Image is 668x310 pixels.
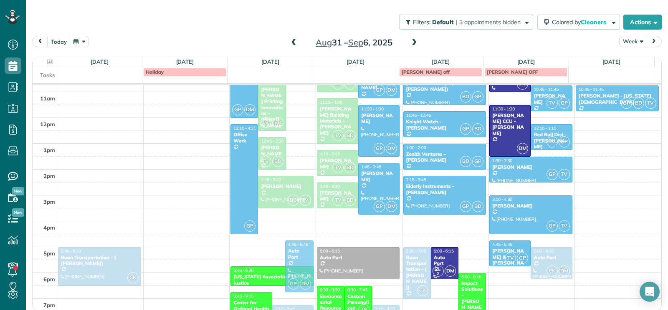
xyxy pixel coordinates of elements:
[233,132,256,144] div: Office Work
[579,87,604,92] span: 10:45 - 11:45
[472,156,483,167] span: GP
[288,242,308,247] span: 4:45 - 6:45
[461,274,481,280] span: 6:00 - 8:15
[12,187,24,195] span: New
[176,58,194,65] a: [DATE]
[406,183,484,195] div: Elderly Instruments - [PERSON_NAME]
[32,36,48,47] button: prev
[288,248,311,260] div: Auto Port
[244,104,256,115] span: DM
[260,117,271,128] span: TV
[43,276,55,282] span: 6pm
[492,197,512,202] span: 3:00 - 4:30
[492,112,528,137] div: [PERSON_NAME] CCU - [PERSON_NAME]
[640,282,660,302] div: Open Intercom Messenger
[406,112,431,118] span: 11:45 - 12:45
[623,15,662,30] button: Actions
[559,136,570,147] span: GP
[460,123,471,135] span: GP
[361,112,397,125] div: [PERSON_NAME]
[432,18,454,26] span: Default
[492,203,570,209] div: [PERSON_NAME]
[232,104,243,115] span: GP
[645,97,656,109] span: TV
[621,97,632,109] span: GP
[559,220,570,232] span: TV
[460,91,471,102] span: BD
[374,143,385,154] span: GP
[302,38,406,47] h2: 31 – 6, 2025
[361,164,381,170] span: 1:45 - 3:45
[146,69,164,75] span: Holiday
[406,298,428,310] div: [PHONE_NUMBER]
[559,265,570,277] span: DM
[347,58,364,65] a: [DATE]
[374,201,385,212] span: GP
[40,95,55,102] span: 11am
[533,255,569,260] div: Auto Port
[320,184,340,189] span: 2:30 - 3:30
[406,119,484,131] div: Knight Watch - [PERSON_NAME]
[43,172,55,179] span: 2pm
[320,248,340,254] span: 5:00 - 6:15
[288,278,299,290] span: GP
[395,15,533,30] a: Filters: Default | 3 appointments hidden
[492,106,515,112] span: 11:30 - 1:30
[344,130,356,141] span: BD
[472,91,483,102] span: GP
[492,248,528,284] div: [PERSON_NAME] & [PERSON_NAME] - Formerly [PERSON_NAME] Law
[319,255,397,260] div: Auto Port
[386,85,397,96] span: DM
[534,248,554,254] span: 5:00 - 6:15
[492,242,512,247] span: 4:45 - 5:45
[581,18,607,26] span: Cleaners
[344,195,356,206] span: BD
[533,93,569,105] div: [PERSON_NAME]
[261,138,283,144] span: 12:45 - 2:00
[43,224,55,231] span: 4pm
[559,169,570,180] span: TV
[332,162,344,173] span: TV
[272,117,283,128] span: BD
[534,87,559,92] span: 10:45 - 11:45
[361,170,397,182] div: [PERSON_NAME]
[445,265,456,277] span: DM
[406,80,484,92] div: [PERSON_NAME] - ( [PERSON_NAME])
[547,97,558,109] span: TV
[233,293,253,299] span: 6:45 - 9:15
[406,248,426,254] span: 5:00 - 7:00
[233,125,256,131] span: 12:15 - 4:30
[505,252,516,264] span: TV
[91,58,109,65] a: [DATE]
[547,220,558,232] span: GP
[344,162,356,173] span: BD
[399,15,533,30] button: Filters: Default | 3 appointments hidden
[374,85,385,96] span: GP
[406,151,484,163] div: Zenith Ventures - [PERSON_NAME]
[332,130,344,141] span: TV
[261,183,311,189] div: [PERSON_NAME]
[43,147,55,153] span: 1pm
[319,157,356,170] div: [PERSON_NAME]
[547,136,558,147] span: TV
[552,18,609,26] span: Colored by
[435,267,440,272] span: TM
[406,145,426,150] span: 1:00 - 2:00
[43,302,55,308] span: 7pm
[406,177,426,182] span: 2:15 - 3:45
[534,125,556,131] span: 12:15 - 1:15
[61,248,81,254] span: 5:00 - 6:30
[260,156,271,167] span: TV
[487,69,538,75] span: [PERSON_NAME] OFF
[433,270,443,278] small: 2
[402,69,450,75] span: [PERSON_NAME] off
[347,287,367,292] span: 6:30 - 7:45
[127,272,139,283] span: CK
[456,18,521,26] span: | 3 appointments hidden
[319,190,356,202] div: [PERSON_NAME]
[547,169,558,180] span: GP
[492,158,512,163] span: 1:30 - 2:30
[261,145,283,162] div: [PERSON_NAME]
[43,250,55,257] span: 5pm
[517,252,528,264] span: GP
